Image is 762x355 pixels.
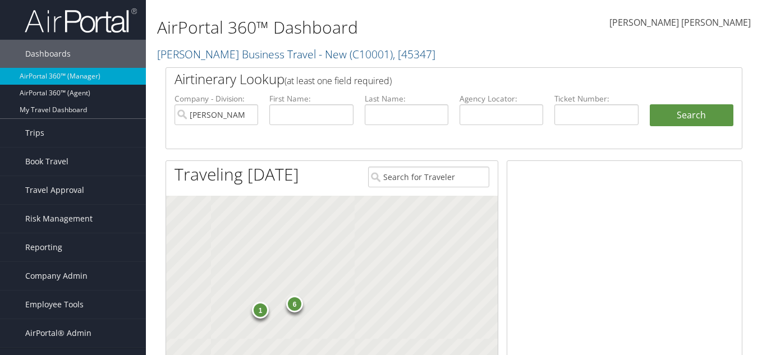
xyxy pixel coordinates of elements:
span: Book Travel [25,147,68,176]
label: Agency Locator: [460,93,543,104]
label: Last Name: [365,93,448,104]
h1: AirPortal 360™ Dashboard [157,16,553,39]
span: Reporting [25,233,62,261]
a: [PERSON_NAME] [PERSON_NAME] [609,6,751,40]
span: Travel Approval [25,176,84,204]
span: Employee Tools [25,291,84,319]
img: airportal-logo.png [25,7,137,34]
label: Ticket Number: [554,93,638,104]
label: First Name: [269,93,353,104]
span: , [ 45347 ] [393,47,435,62]
span: ( C10001 ) [350,47,393,62]
span: Dashboards [25,40,71,68]
span: AirPortal® Admin [25,319,91,347]
button: Search [650,104,733,127]
span: (at least one field required) [284,75,392,87]
input: Search for Traveler [368,167,489,187]
a: [PERSON_NAME] Business Travel - New [157,47,435,62]
div: 6 [286,296,303,312]
span: [PERSON_NAME] [PERSON_NAME] [609,16,751,29]
label: Company - Division: [175,93,258,104]
span: Risk Management [25,205,93,233]
h1: Traveling [DATE] [175,163,299,186]
div: 1 [252,302,269,319]
h2: Airtinerary Lookup [175,70,686,89]
span: Trips [25,119,44,147]
span: Company Admin [25,262,88,290]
